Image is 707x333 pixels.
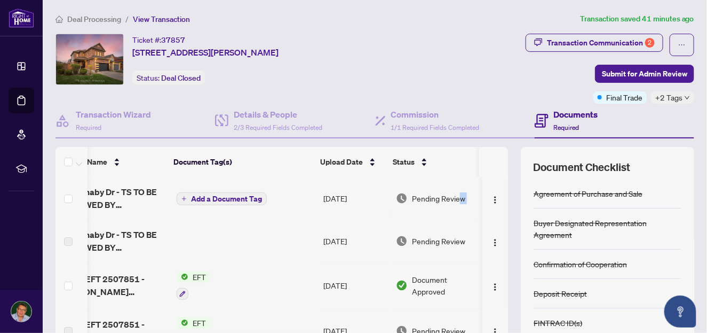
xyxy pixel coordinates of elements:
[76,123,101,131] span: Required
[316,147,388,177] th: Upload Date
[169,147,316,177] th: Document Tag(s)
[412,274,478,297] span: Document Approved
[59,273,168,298] span: Agent EFT 2507851 - [PERSON_NAME][GEOGRAPHIC_DATA]pdf
[132,34,185,46] div: Ticket #:
[580,13,694,25] article: Transaction saved 41 minutes ago
[554,123,579,131] span: Required
[188,317,210,329] span: EFT
[9,8,34,28] img: logo
[491,196,499,204] img: Logo
[67,14,121,24] span: Deal Processing
[133,14,190,24] span: View Transaction
[132,71,205,85] div: Status:
[59,185,168,211] span: 53 Burnaby Dr - TS TO BE REVIEWED BY [PERSON_NAME].pdf
[534,188,642,199] div: Agreement of Purchase and Sale
[534,288,587,299] div: Deposit Receipt
[412,192,465,204] span: Pending Review
[491,238,499,247] img: Logo
[319,262,392,308] td: [DATE]
[526,34,663,52] button: Transaction Communication2
[534,160,631,175] span: Document Checklist
[177,317,188,329] img: Status Icon
[396,192,408,204] img: Document Status
[188,271,210,283] span: EFT
[534,317,582,329] div: FINTRAC ID(s)
[234,108,322,121] h4: Details & People
[320,156,363,168] span: Upload Date
[388,147,479,177] th: Status
[412,235,465,247] span: Pending Review
[554,108,598,121] h4: Documents
[602,65,687,82] span: Submit for Admin Review
[396,280,408,291] img: Document Status
[11,301,31,322] img: Profile Icon
[393,156,415,168] span: Status
[56,34,123,84] img: IMG-N12127586_1.jpg
[487,233,504,250] button: Logo
[534,258,627,270] div: Confirmation of Cooperation
[487,277,504,294] button: Logo
[177,192,267,206] button: Add a Document Tag
[125,13,129,25] li: /
[181,196,187,202] span: plus
[191,195,262,203] span: Add a Document Tag
[534,217,681,241] div: Buyer Designated Representation Agreement
[391,108,480,121] h4: Commission
[606,91,642,103] span: Final Trade
[161,73,201,83] span: Deal Closed
[177,271,188,283] img: Status Icon
[685,95,690,100] span: down
[645,38,655,48] div: 2
[234,123,322,131] span: 2/3 Required Fields Completed
[491,283,499,291] img: Logo
[52,147,169,177] th: (28) File Name
[664,296,696,328] button: Open asap
[59,228,168,254] span: 53 Burnaby Dr - TS TO BE REVIEWED BY [PERSON_NAME].pdf
[319,220,392,262] td: [DATE]
[76,108,151,121] h4: Transaction Wizard
[132,46,279,59] span: [STREET_ADDRESS][PERSON_NAME]
[319,177,392,220] td: [DATE]
[177,271,210,300] button: Status IconEFT
[55,16,63,23] span: home
[161,35,185,45] span: 37857
[391,123,480,131] span: 1/1 Required Fields Completed
[595,65,694,83] button: Submit for Admin Review
[487,190,504,207] button: Logo
[396,235,408,247] img: Document Status
[177,192,267,205] button: Add a Document Tag
[547,34,655,51] div: Transaction Communication
[655,91,682,104] span: +2 Tags
[678,41,686,49] span: ellipsis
